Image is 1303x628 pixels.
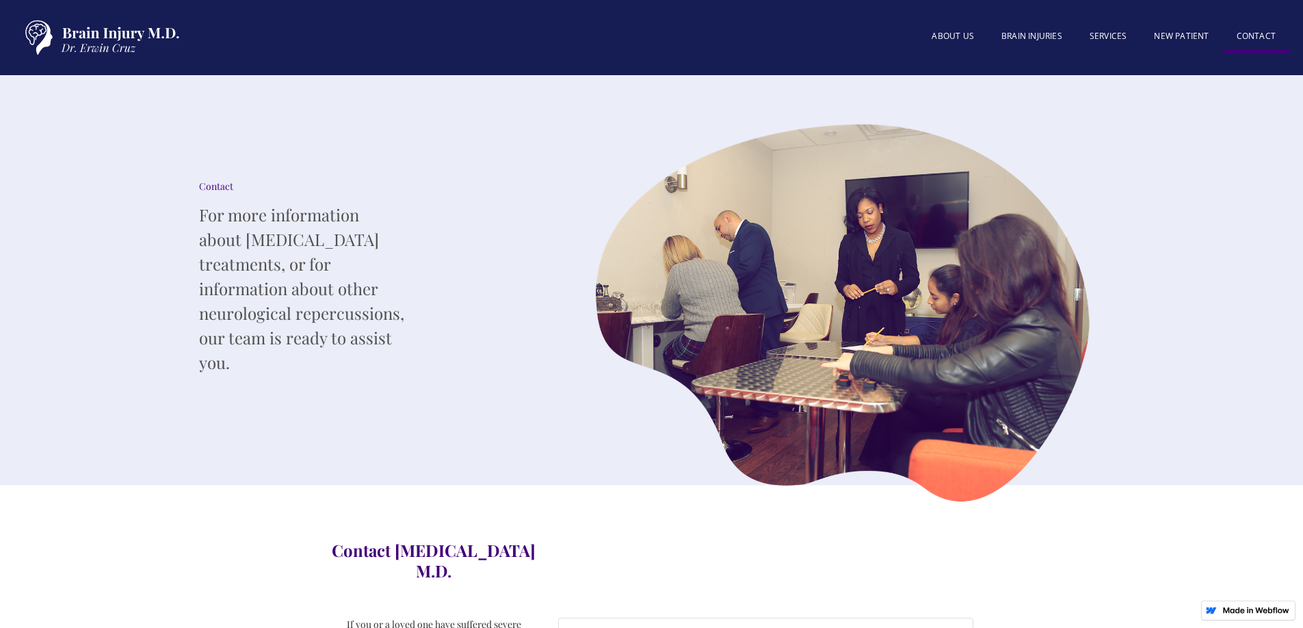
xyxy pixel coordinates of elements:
div: Contact [199,180,404,193]
a: New patient [1140,23,1222,50]
p: For more information about [MEDICAL_DATA] treatments, or for information about other neurological... [199,202,404,374]
a: Contact [1223,23,1289,53]
h3: Contact [MEDICAL_DATA] M.D. [330,540,538,581]
a: About US [918,23,988,50]
img: Made in Webflow [1222,607,1289,614]
a: BRAIN INJURIES [988,23,1076,50]
a: SERVICES [1076,23,1141,50]
a: home [14,14,185,62]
